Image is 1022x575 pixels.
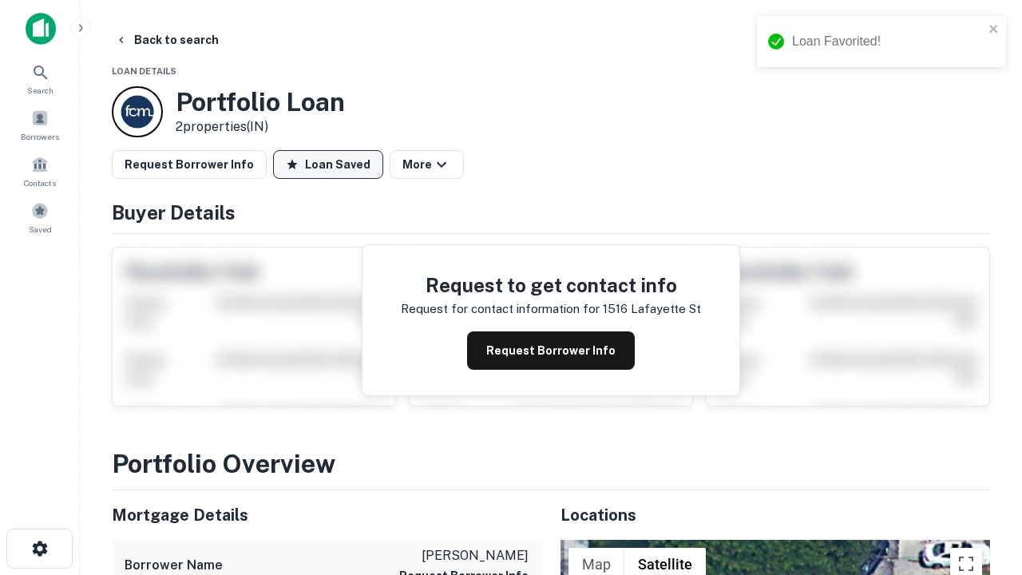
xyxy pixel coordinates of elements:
[109,26,225,54] button: Back to search
[399,546,529,565] p: [PERSON_NAME]
[5,57,75,100] a: Search
[21,130,59,143] span: Borrowers
[390,150,464,179] button: More
[5,196,75,239] a: Saved
[176,117,345,137] p: 2 properties (IN)
[112,198,990,227] h4: Buyer Details
[29,223,52,236] span: Saved
[401,299,600,319] p: Request for contact information for
[112,66,176,76] span: Loan Details
[26,13,56,45] img: capitalize-icon.png
[176,87,345,117] h3: Portfolio Loan
[5,149,75,192] a: Contacts
[5,103,75,146] a: Borrowers
[112,503,541,527] h5: Mortgage Details
[273,150,383,179] button: Loan Saved
[942,396,1022,473] iframe: Chat Widget
[792,32,984,51] div: Loan Favorited!
[24,176,56,189] span: Contacts
[112,150,267,179] button: Request Borrower Info
[988,22,1000,38] button: close
[401,271,701,299] h4: Request to get contact info
[125,556,223,575] h6: Borrower Name
[27,84,53,97] span: Search
[112,445,990,483] h3: Portfolio Overview
[603,299,701,319] p: 1516 lafayette st
[561,503,990,527] h5: Locations
[467,331,635,370] button: Request Borrower Info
